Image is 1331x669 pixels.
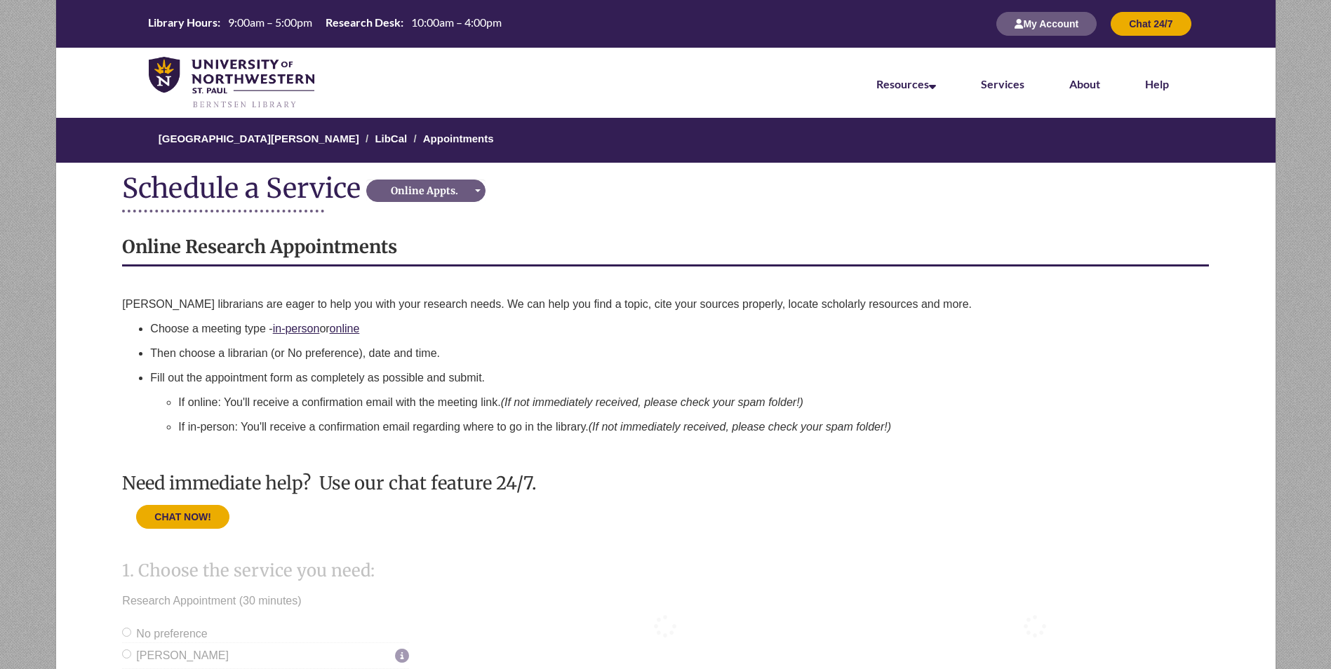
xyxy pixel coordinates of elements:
[122,562,470,580] h2: Step 1. Choose the service you need:
[273,323,320,334] a: in-person
[122,588,408,614] p: Research Appointment (30 minutes)
[142,15,507,33] a: Hours Today
[996,18,1097,29] a: My Account
[150,370,1208,386] p: Fill out the appointment form as completely as possible and submit.
[366,180,486,202] button: Online Appts.
[423,133,494,144] a: Appointments
[411,15,502,29] span: 10:00am – 4:00pm
[178,394,1208,411] p: If online: You'll receive a confirmation email with the meeting link.
[178,419,1208,435] p: If in-person: You'll receive a confirmation email regarding where to go in the library.
[228,15,312,29] span: 9:00am – 5:00pm
[320,15,406,30] th: Research Desk:
[150,345,1208,362] p: Then choose a librarian (or No preference), date and time.
[122,647,391,665] label: [PERSON_NAME]
[876,77,936,90] a: Resources
[981,77,1024,90] a: Services
[1111,12,1191,36] button: Chat 24/7
[142,15,222,30] th: Library Hours:
[142,15,507,32] table: Hours Today
[122,173,366,203] div: Schedule a Service
[1069,77,1100,90] a: About
[149,57,315,109] img: UNWSP Library Logo
[122,625,207,643] label: No preference
[375,133,407,144] a: LibCal
[136,505,229,529] button: CHAT NOW!
[370,184,478,198] div: Online Appts.
[330,323,360,334] a: online
[122,628,131,637] input: No preference
[1145,77,1169,90] a: Help
[996,12,1097,36] button: My Account
[122,236,397,258] strong: Online Research Appointments
[1111,18,1191,29] a: Chat 24/7
[589,421,891,433] em: (If not immediately received, please check your spam folder!)
[501,396,803,408] em: (If not immediately received, please check your spam folder!)
[122,649,131,658] input: [PERSON_NAME]
[150,320,1208,337] p: Choose a meeting type - or
[136,511,229,522] a: CHAT NOW!
[25,118,1307,163] nav: Breadcrumb
[159,133,359,144] a: [GEOGRAPHIC_DATA][PERSON_NAME]
[122,298,972,310] span: [PERSON_NAME] librarians are eager to help you with your research needs. We can help you find a t...
[122,473,1208,493] h3: Need immediate help? Use our chat feature 24/7.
